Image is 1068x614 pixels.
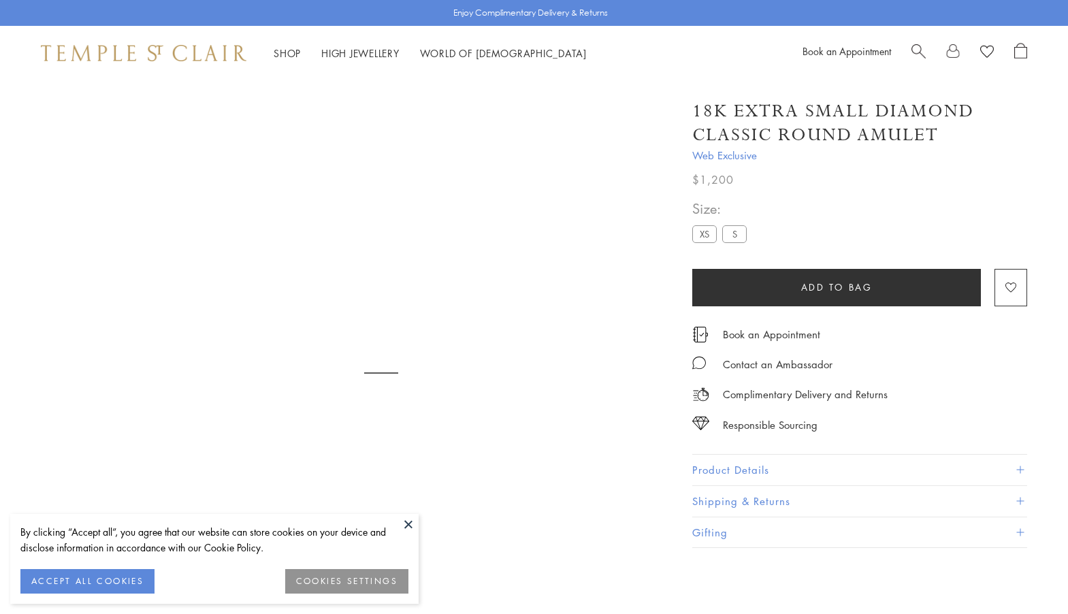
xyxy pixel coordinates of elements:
[980,43,994,63] a: View Wishlist
[723,356,832,373] div: Contact an Ambassador
[692,356,706,370] img: MessageIcon-01_2.svg
[723,417,818,434] div: Responsible Sourcing
[692,197,752,220] span: Size:
[692,99,1027,147] h1: 18K Extra Small Diamond Classic Round Amulet
[692,455,1027,485] button: Product Details
[420,46,587,60] a: World of [DEMOGRAPHIC_DATA]World of [DEMOGRAPHIC_DATA]
[911,43,926,63] a: Search
[692,269,981,306] button: Add to bag
[20,524,408,555] div: By clicking “Accept all”, you agree that our website can store cookies on your device and disclos...
[20,569,155,594] button: ACCEPT ALL COOKIES
[692,417,709,430] img: icon_sourcing.svg
[723,327,820,342] a: Book an Appointment
[1014,43,1027,63] a: Open Shopping Bag
[692,225,717,242] label: XS
[692,147,1027,164] span: Web Exclusive
[801,280,873,295] span: Add to bag
[321,46,400,60] a: High JewelleryHigh Jewellery
[692,517,1027,548] button: Gifting
[453,6,608,20] p: Enjoy Complimentary Delivery & Returns
[41,45,246,61] img: Temple St. Clair
[274,46,301,60] a: ShopShop
[722,225,747,242] label: S
[692,171,734,189] span: $1,200
[692,327,709,342] img: icon_appointment.svg
[692,386,709,403] img: icon_delivery.svg
[803,44,891,58] a: Book an Appointment
[692,486,1027,517] button: Shipping & Returns
[285,569,408,594] button: COOKIES SETTINGS
[723,386,888,403] p: Complimentary Delivery and Returns
[274,45,587,62] nav: Main navigation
